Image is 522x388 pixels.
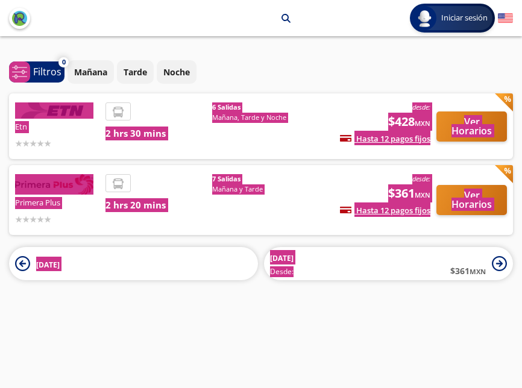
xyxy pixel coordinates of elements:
button: [DATE]Desde:$361MXN [264,247,513,280]
p: Primera Plus [15,195,99,209]
span: Hasta 12 pagos fijos [340,133,430,144]
span: 0 [62,57,66,67]
em: desde: [412,102,430,111]
span: Iniciar sesión [436,12,492,24]
span: 7 Salidas [212,174,297,184]
button: Tarde [117,60,154,84]
span: $ 361 [450,264,486,277]
button: Ver Horarios [436,111,507,142]
p: Etn [15,119,99,133]
span: $361 [388,184,430,202]
span: Desde: [270,266,294,277]
button: 0Filtros [9,61,64,83]
img: Primera Plus [15,174,93,195]
button: [DATE] [9,247,258,280]
img: Etn [15,102,93,119]
button: Noche [157,60,197,84]
span: Mañana, Tarde y Noche [212,113,297,123]
span: [DATE] [270,253,294,263]
p: [DATE][PERSON_NAME] [182,12,272,25]
span: 2 hrs 30 mins [105,127,212,140]
small: MXN [470,267,486,276]
button: back [9,8,30,29]
p: Mañana [74,66,107,78]
button: Mañana [68,60,114,84]
small: MXN [415,119,430,128]
p: Tarde [124,66,147,78]
button: Ver Horarios [436,185,507,215]
span: [DATE] [36,260,60,270]
button: English [498,11,513,26]
span: 6 Salidas [212,102,297,113]
span: 2 hrs 20 mins [105,198,212,212]
em: desde: [412,174,430,183]
p: León [146,12,167,25]
p: Filtros [33,64,61,79]
small: MXN [415,190,430,199]
span: Mañana y Tarde [212,184,297,195]
span: $428 [388,113,430,131]
p: Noche [163,66,190,78]
span: Hasta 12 pagos fijos [340,205,430,216]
